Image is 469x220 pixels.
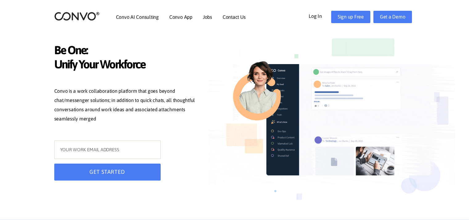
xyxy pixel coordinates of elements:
[203,14,212,19] a: Jobs
[54,141,161,159] input: YOUR WORK EMAIL ADDRESS
[54,164,161,181] button: GET STARTED
[331,11,370,23] a: Sign up Free
[169,14,192,19] a: Convo App
[116,14,159,19] a: Convo AI Consulting
[373,11,412,23] a: Get a Demo
[223,14,246,19] a: Contact Us
[54,87,199,125] p: Convo is a work collaboration platform that goes beyond chat/messenger solutions; in addition to ...
[309,11,331,21] a: Log In
[54,57,199,73] span: Unify Your Workforce
[54,43,199,59] span: Be One:
[208,28,455,219] img: image_not_found
[54,11,100,21] img: logo_2.png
